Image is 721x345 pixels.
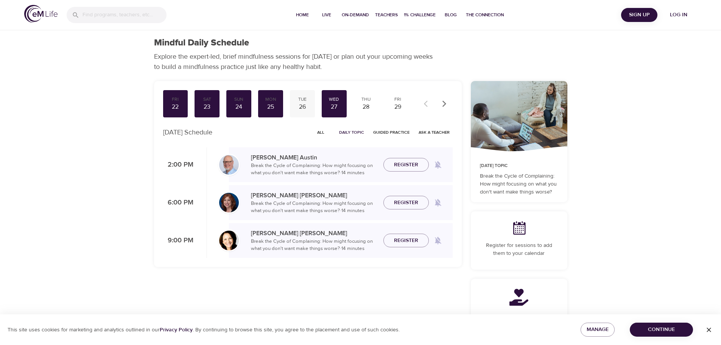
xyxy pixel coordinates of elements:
[383,158,429,172] button: Register
[357,96,375,103] div: Thu
[394,236,418,245] span: Register
[318,11,336,19] span: Live
[404,11,436,19] span: 1% Challenge
[219,193,239,212] img: Elaine_Smookler-min.jpg
[660,8,697,22] button: Log in
[293,11,311,19] span: Home
[154,37,249,48] h1: Mindful Daily Schedule
[442,11,460,19] span: Blog
[166,103,185,111] div: 22
[251,162,377,177] p: Break the Cycle of Complaining: How might focusing on what you don't want make things worse? · 14...
[229,96,248,103] div: Sun
[229,103,248,111] div: 24
[480,162,558,169] p: [DATE] Topic
[293,103,312,111] div: 26
[251,238,377,253] p: Break the Cycle of Complaining: How might focusing on what you don't want make things worse? · 14...
[251,191,377,200] p: [PERSON_NAME] [PERSON_NAME]
[83,7,167,23] input: Find programs, teachers, etc...
[219,231,239,250] img: Laurie_Weisman-min.jpg
[342,11,369,19] span: On-Demand
[251,153,377,162] p: [PERSON_NAME] Austin
[429,156,447,174] span: Remind me when a class goes live every Tuesday at 2:00 PM
[160,326,193,333] a: Privacy Policy
[429,231,447,250] span: Remind me when a class goes live every Tuesday at 9:00 PM
[198,96,216,103] div: Sat
[466,11,504,19] span: The Connection
[624,10,654,20] span: Sign Up
[429,194,447,212] span: Remind me when a class goes live every Tuesday at 6:00 PM
[24,5,58,23] img: logo
[663,10,694,20] span: Log in
[416,126,453,138] button: Ask a Teacher
[154,52,438,72] p: Explore the expert-led, brief mindfulness sessions for [DATE] or plan out your upcoming weeks to ...
[419,129,450,136] span: Ask a Teacher
[388,96,407,103] div: Fri
[480,172,558,196] p: Break the Cycle of Complaining: How might focusing on what you don't want make things worse?
[480,242,558,258] p: Register for sessions to add them to your calendar
[166,96,185,103] div: Fri
[261,103,280,111] div: 25
[581,323,615,337] button: Manage
[394,198,418,208] span: Register
[312,129,330,136] span: All
[394,160,418,170] span: Register
[621,8,657,22] button: Sign Up
[293,96,312,103] div: Tue
[163,236,193,246] p: 9:00 PM
[251,229,377,238] p: [PERSON_NAME] [PERSON_NAME]
[163,160,193,170] p: 2:00 PM
[163,198,193,208] p: 6:00 PM
[339,129,364,136] span: Daily Topic
[388,103,407,111] div: 29
[163,127,212,137] p: [DATE] Schedule
[373,129,410,136] span: Guided Practice
[198,103,216,111] div: 23
[219,155,239,175] img: Jim_Austin_Headshot_min.jpg
[370,126,413,138] button: Guided Practice
[636,325,687,334] span: Continue
[383,196,429,210] button: Register
[251,200,377,215] p: Break the Cycle of Complaining: How might focusing on what you don't want make things worse? · 14...
[587,325,609,334] span: Manage
[325,96,344,103] div: Wed
[309,126,333,138] button: All
[375,11,398,19] span: Teachers
[357,103,375,111] div: 28
[383,234,429,248] button: Register
[630,323,693,337] button: Continue
[325,103,344,111] div: 27
[261,96,280,103] div: Mon
[336,126,367,138] button: Daily Topic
